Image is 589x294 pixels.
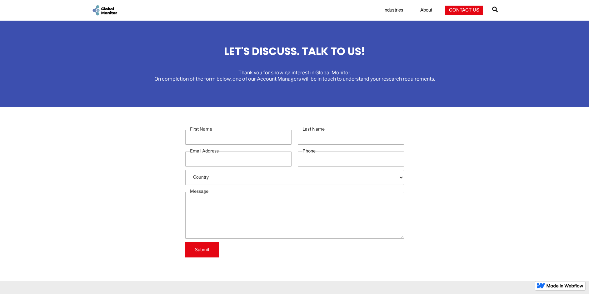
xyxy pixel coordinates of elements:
[224,44,365,59] strong: LET'S DISCUSS. TALK TO US!
[92,4,118,16] a: home
[492,5,498,14] span: 
[417,7,436,13] a: About
[302,148,316,154] label: Phone
[185,242,219,257] input: Submit
[190,188,208,194] label: Message
[154,70,435,82] div: Thank you for showing interest in Global Monitor. On completion of the form below, one of our Acc...
[547,284,583,288] img: Made in Webflow
[492,4,498,17] a: 
[190,148,219,154] label: Email Address
[190,126,212,132] label: First Name
[302,126,325,132] label: Last Name
[380,7,407,13] a: Industries
[445,6,483,15] a: Contact Us
[185,126,404,257] form: Get In Touch Form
